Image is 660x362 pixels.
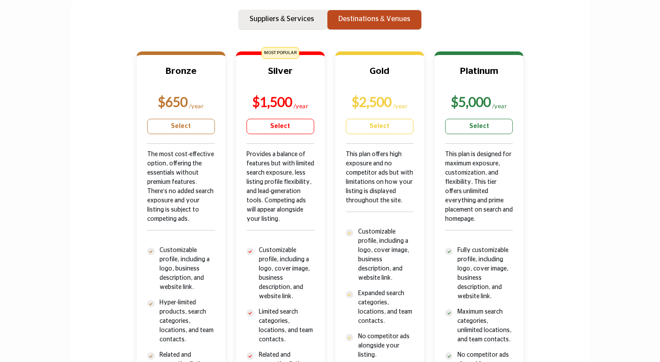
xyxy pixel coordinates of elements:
[147,66,215,88] h3: Bronze
[158,94,188,110] b: $650
[358,227,413,283] p: Customizable profile, including a logo, cover image, business description, and website link.
[247,150,314,246] div: Provides a balance of features but with limited search exposure, less listing profile flexibility...
[189,102,204,110] sub: /year
[294,102,309,110] sub: /year
[346,66,413,88] h3: Gold
[327,10,422,30] button: Destinations & Venues
[346,119,413,134] a: Select
[338,14,410,24] p: Destinations & Venues
[358,332,413,360] p: No competitor ads alongside your listing.
[492,102,508,110] sub: /year
[457,307,513,344] p: Maximum search categories, unlimited locations, and team contacts.
[457,246,513,301] p: Fully customizable profile, including logo, cover image, business description, and website link.
[247,66,314,88] h3: Silver
[259,307,314,344] p: Limited search categories, locations, and team contacts.
[358,289,413,326] p: Expanded search categories, locations, and team contacts.
[261,47,299,59] span: MOST POPULAR
[352,94,392,110] b: $2,500
[445,150,513,246] div: This plan is designed for maximum exposure, customization, and flexibility. This tier offers unli...
[451,94,491,110] b: $5,000
[238,10,326,30] button: Suppliers & Services
[445,119,513,134] a: Select
[346,150,413,227] div: This plan offers high exposure and no competitor ads but with limitations on how your listing is ...
[393,102,408,110] sub: /year
[250,14,314,24] p: Suppliers & Services
[445,66,513,88] h3: Platinum
[147,150,215,246] div: The most cost-effective option, offering the essentials without premium features. There’s no adde...
[147,119,215,134] a: Select
[160,246,215,292] p: Customizable profile, including a logo, business description, and website link.
[247,119,314,134] a: Select
[160,298,215,344] p: Hyper-limited products, search categories, locations, and team contacts.
[252,94,292,110] b: $1,500
[259,246,314,301] p: Customizable profile, including a logo, cover image, business description, and website link.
